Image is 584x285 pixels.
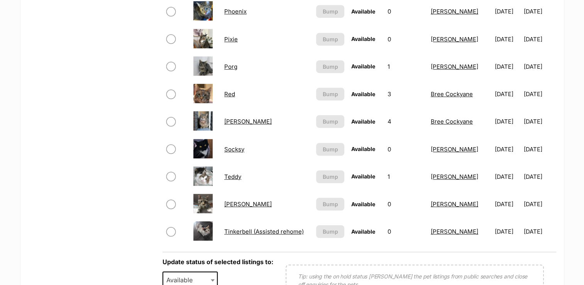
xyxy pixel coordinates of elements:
td: [DATE] [492,108,523,135]
td: [DATE] [492,163,523,190]
td: 0 [384,136,427,163]
button: Bump [316,143,345,156]
a: [PERSON_NAME] [431,200,478,208]
button: Bump [316,5,345,18]
td: [DATE] [524,81,555,107]
span: Bump [323,173,338,181]
a: [PERSON_NAME] [431,63,478,70]
img: Phoenix [193,1,213,20]
a: [PERSON_NAME] [224,200,272,208]
span: Available [351,146,375,152]
a: [PERSON_NAME] [431,173,478,180]
a: Bree Cockyane [431,118,473,125]
span: Available [351,91,375,97]
a: [PERSON_NAME] [431,146,478,153]
a: [PERSON_NAME] [431,228,478,235]
button: Bump [316,88,345,100]
a: [PERSON_NAME] [224,118,272,125]
td: [DATE] [524,163,555,190]
td: [DATE] [492,53,523,80]
button: Bump [316,170,345,183]
button: Bump [316,33,345,46]
td: 0 [384,218,427,245]
span: Bump [323,145,338,153]
span: Bump [323,200,338,208]
a: Pixie [224,36,238,43]
span: Available [351,36,375,42]
span: Bump [323,227,338,236]
a: Socksy [224,146,244,153]
span: Bump [323,90,338,98]
button: Bump [316,60,345,73]
td: 4 [384,108,427,135]
span: Available [351,201,375,207]
button: Bump [316,198,345,210]
td: 0 [384,26,427,53]
td: [DATE] [524,136,555,163]
td: 0 [384,191,427,217]
span: Bump [323,35,338,43]
td: [DATE] [524,26,555,53]
a: Tinkerbell (Assisted rehome) [224,228,304,235]
button: Bump [316,225,345,238]
a: Teddy [224,173,241,180]
label: Update status of selected listings to: [163,258,273,266]
span: Bump [323,63,338,71]
td: [DATE] [524,191,555,217]
td: [DATE] [492,81,523,107]
a: [PERSON_NAME] [431,8,478,15]
td: [DATE] [524,53,555,80]
a: Phoenix [224,8,247,15]
td: [DATE] [524,218,555,245]
td: [DATE] [524,108,555,135]
span: Bump [323,117,338,126]
td: [DATE] [492,26,523,53]
span: Available [351,173,375,180]
a: Bree Cockyane [431,90,473,98]
button: Bump [316,115,345,128]
td: 1 [384,163,427,190]
span: Available [351,228,375,235]
a: [PERSON_NAME] [431,36,478,43]
span: Available [351,8,375,15]
span: Bump [323,7,338,15]
td: 3 [384,81,427,107]
a: Red [224,90,235,98]
td: 1 [384,53,427,80]
td: [DATE] [492,136,523,163]
td: [DATE] [492,218,523,245]
span: Available [351,118,375,125]
span: Available [351,63,375,70]
td: [DATE] [492,191,523,217]
a: Porg [224,63,237,70]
